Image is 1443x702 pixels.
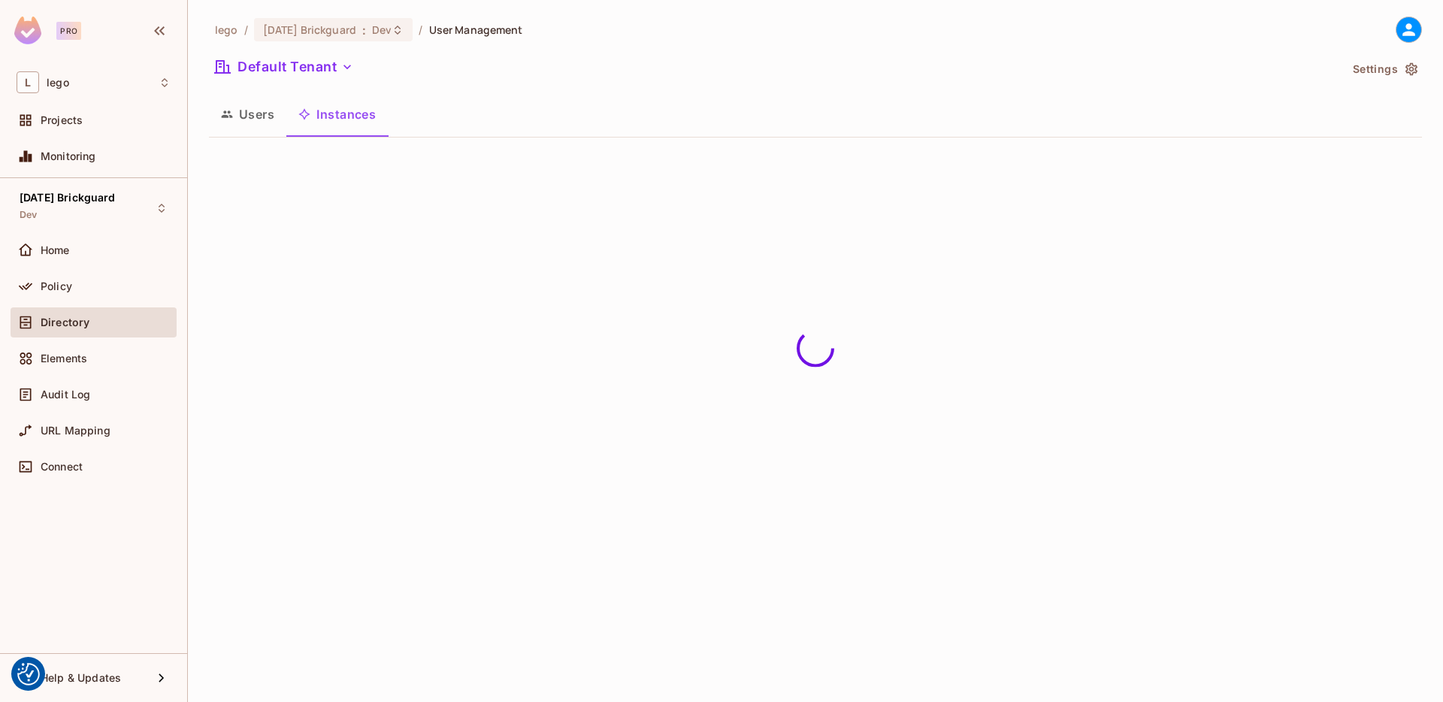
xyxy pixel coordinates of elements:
[372,23,392,37] span: Dev
[362,24,367,36] span: :
[1347,57,1422,81] button: Settings
[17,71,39,93] span: L
[244,23,248,37] li: /
[47,77,69,89] span: Workspace: lego
[17,663,40,685] button: Consent Preferences
[41,672,121,684] span: Help & Updates
[209,95,286,133] button: Users
[41,425,110,437] span: URL Mapping
[41,461,83,473] span: Connect
[20,209,37,221] span: Dev
[286,95,388,133] button: Instances
[41,244,70,256] span: Home
[41,316,89,328] span: Directory
[14,17,41,44] img: SReyMgAAAABJRU5ErkJggg==
[41,114,83,126] span: Projects
[41,280,72,292] span: Policy
[209,55,359,79] button: Default Tenant
[41,150,96,162] span: Monitoring
[263,23,356,37] span: [DATE] Brickguard
[419,23,422,37] li: /
[429,23,523,37] span: User Management
[17,663,40,685] img: Revisit consent button
[41,389,90,401] span: Audit Log
[20,192,116,204] span: [DATE] Brickguard
[56,22,81,40] div: Pro
[41,353,87,365] span: Elements
[215,23,238,37] span: the active workspace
